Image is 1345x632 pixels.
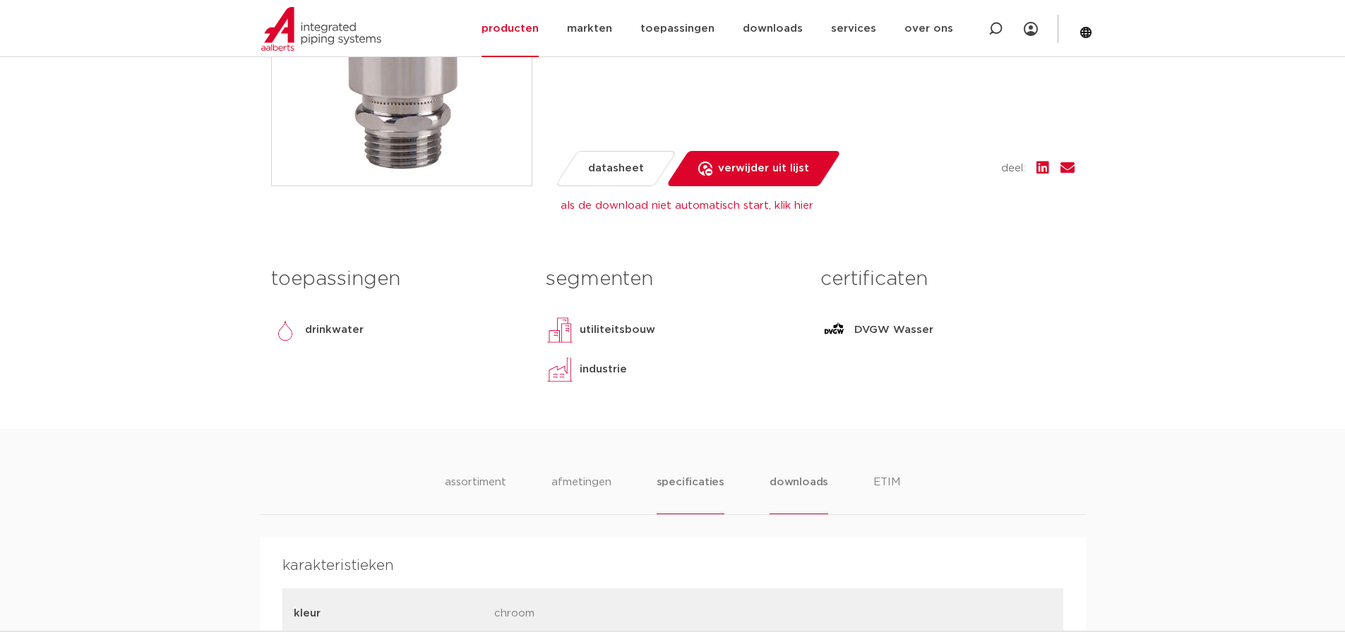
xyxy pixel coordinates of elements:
[1001,160,1025,177] span: deel:
[580,322,655,339] p: utiliteitsbouw
[546,355,574,384] img: industrie
[546,316,574,344] img: utiliteitsbouw
[554,151,676,186] a: datasheet
[271,265,525,293] h3: toepassingen
[282,554,1063,577] h4: karakteristieken
[770,474,828,514] li: downloads
[494,605,684,625] p: chroom
[551,474,611,514] li: afmetingen
[657,474,724,514] li: specificaties
[271,316,299,344] img: drinkwater
[305,322,364,339] p: drinkwater
[873,474,900,514] li: ETIM
[588,157,644,180] span: datasheet
[718,157,809,180] span: verwijder uit lijst
[854,322,933,339] p: DVGW Wasser
[294,605,484,622] p: kleur
[445,474,506,514] li: assortiment
[820,265,1074,293] h3: certificaten
[820,316,849,344] img: DVGW Wasser
[546,265,799,293] h3: segmenten
[561,200,813,211] a: als de download niet automatisch start, klik hier
[580,361,627,378] p: industrie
